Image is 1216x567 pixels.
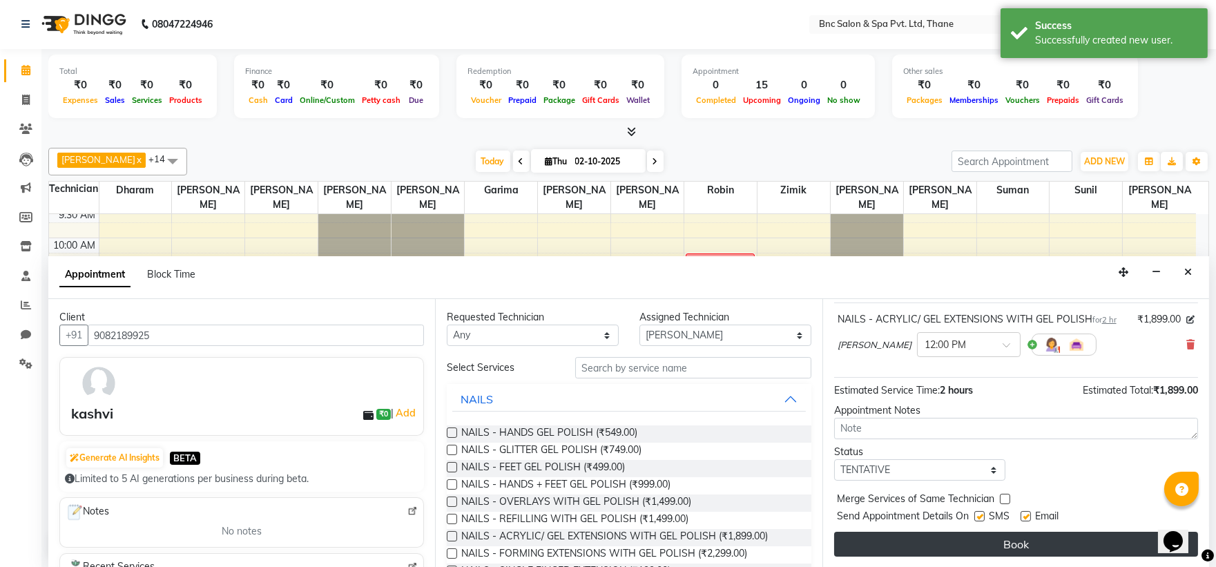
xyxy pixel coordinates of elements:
[271,77,296,93] div: ₹0
[461,443,641,460] span: NAILS - GLITTER GEL POLISH (₹749.00)
[838,338,911,352] span: [PERSON_NAME]
[1137,312,1181,327] span: ₹1,899.00
[461,460,625,477] span: NAILS - FEET GEL POLISH (₹499.00)
[148,153,175,164] span: +14
[1035,33,1197,48] div: Successfully created new user.
[1123,182,1196,213] span: [PERSON_NAME]
[166,95,206,105] span: Products
[538,182,610,213] span: [PERSON_NAME]
[693,77,740,93] div: 0
[49,182,99,196] div: Technician
[461,494,691,512] span: NAILS - OVERLAYS WITH GEL POLISH (₹1,499.00)
[452,387,805,412] button: NAILS
[405,95,427,105] span: Due
[66,503,109,521] span: Notes
[102,77,128,93] div: ₹0
[824,95,864,105] span: No show
[540,77,579,93] div: ₹0
[59,95,102,105] span: Expenses
[623,95,653,105] span: Wallet
[1158,512,1202,553] iframe: chat widget
[245,95,271,105] span: Cash
[571,151,640,172] input: 2025-10-02
[740,77,784,93] div: 15
[542,156,571,166] span: Thu
[977,182,1050,199] span: suman
[611,182,684,213] span: [PERSON_NAME]
[904,182,976,213] span: [PERSON_NAME]
[392,182,464,213] span: [PERSON_NAME]
[57,208,99,222] div: 9:30 AM
[79,363,119,403] img: avatar
[824,77,864,93] div: 0
[66,448,163,468] button: Generate AI Insights
[59,66,206,77] div: Total
[837,509,969,526] span: Send Appointment Details On
[35,5,130,44] img: logo
[376,409,391,420] span: ₹0
[505,95,540,105] span: Prepaid
[684,182,757,199] span: robin
[166,77,206,93] div: ₹0
[1084,156,1125,166] span: ADD NEW
[51,238,99,253] div: 10:00 AM
[467,95,505,105] span: Voucher
[358,95,404,105] span: Petty cash
[99,182,172,199] span: Dharam
[1083,77,1127,93] div: ₹0
[1081,152,1128,171] button: ADD NEW
[1043,336,1060,353] img: Hairdresser.png
[447,310,619,325] div: Requested Technician
[834,445,1006,459] div: Status
[467,77,505,93] div: ₹0
[128,77,166,93] div: ₹0
[903,95,946,105] span: Packages
[467,66,653,77] div: Redemption
[903,77,946,93] div: ₹0
[59,262,131,287] span: Appointment
[693,66,864,77] div: Appointment
[784,77,824,93] div: 0
[837,492,994,509] span: Merge Services of Same Technician
[1068,336,1085,353] img: Interior.png
[1002,77,1043,93] div: ₹0
[1002,95,1043,105] span: Vouchers
[65,472,418,486] div: Limited to 5 AI generations per business during beta.
[1083,95,1127,105] span: Gift Cards
[1153,384,1198,396] span: ₹1,899.00
[1092,315,1117,325] small: for
[465,182,537,199] span: Garima
[296,77,358,93] div: ₹0
[505,77,540,93] div: ₹0
[831,182,903,213] span: [PERSON_NAME]
[461,529,768,546] span: NAILS - ACRYLIC/ GEL EXTENSIONS WITH GEL POLISH (₹1,899.00)
[834,384,940,396] span: Estimated Service Time:
[579,77,623,93] div: ₹0
[1050,182,1122,199] span: sunil
[59,77,102,93] div: ₹0
[940,384,973,396] span: 2 hours
[147,268,195,280] span: Block Time
[461,425,637,443] span: NAILS - HANDS GEL POLISH (₹549.00)
[575,357,811,378] input: Search by service name
[461,477,670,494] span: NAILS - HANDS + FEET GEL POLISH (₹999.00)
[135,154,142,165] a: x
[952,151,1072,172] input: Search Appointment
[838,312,1117,327] div: NAILS - ACRYLIC/ GEL EXTENSIONS WITH GEL POLISH
[740,95,784,105] span: Upcoming
[436,361,565,375] div: Select Services
[59,310,424,325] div: Client
[394,405,418,421] a: Add
[128,95,166,105] span: Services
[1178,262,1198,283] button: Close
[391,405,418,421] span: |
[245,182,318,213] span: [PERSON_NAME]
[152,5,213,44] b: 08047224946
[222,524,262,539] span: No notes
[245,77,271,93] div: ₹0
[834,532,1198,557] button: Book
[88,325,424,346] input: Search by Name/Mobile/Email/Code
[245,66,428,77] div: Finance
[946,95,1002,105] span: Memberships
[757,182,830,199] span: Zimik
